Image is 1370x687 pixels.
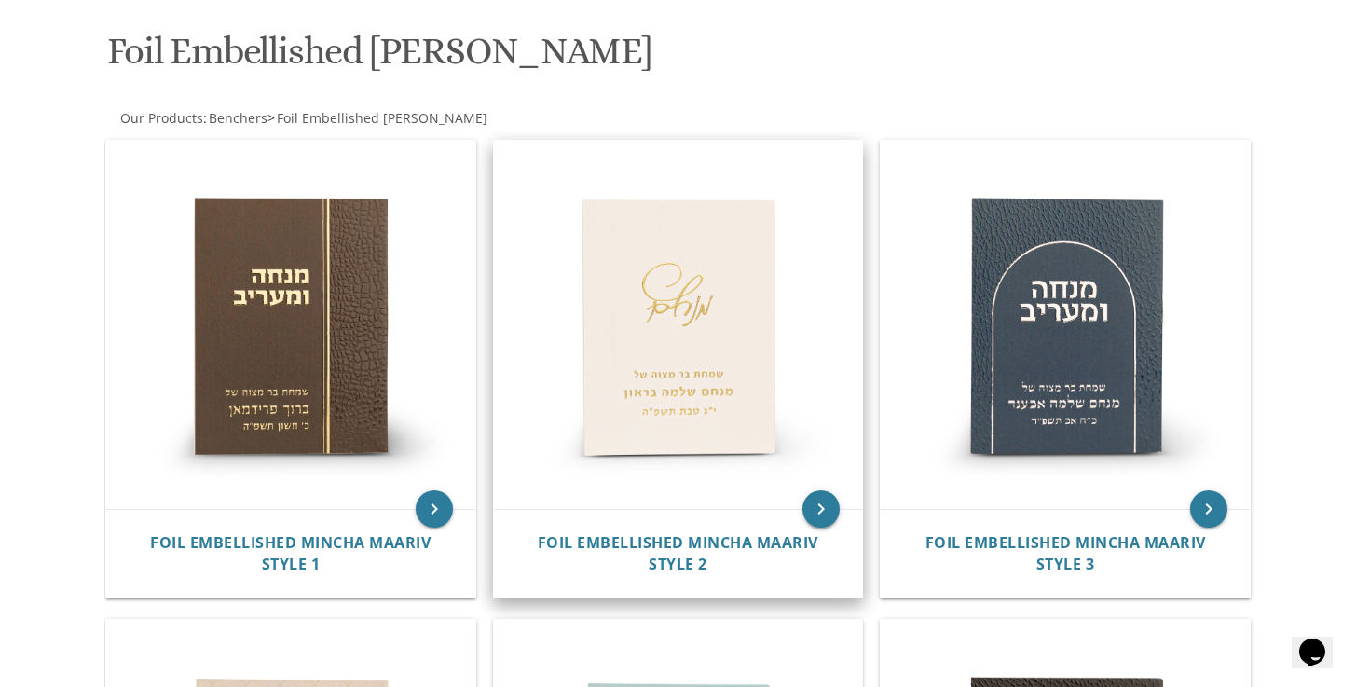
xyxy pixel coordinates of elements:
[1292,612,1351,668] iframe: chat widget
[275,109,487,127] a: Foil Embellished [PERSON_NAME]
[416,490,453,528] a: keyboard_arrow_right
[207,109,267,127] a: Benchers
[881,141,1250,510] img: Foil Embellished Mincha Maariv Style 3
[1190,490,1227,528] a: keyboard_arrow_right
[150,534,431,573] a: Foil Embellished Mincha Maariv Style 1
[150,532,431,574] span: Foil Embellished Mincha Maariv Style 1
[118,109,203,127] a: Our Products
[925,534,1206,573] a: Foil Embellished Mincha Maariv Style 3
[277,109,487,127] span: Foil Embellished [PERSON_NAME]
[209,109,267,127] span: Benchers
[267,109,487,127] span: >
[107,31,868,86] h1: Foil Embellished [PERSON_NAME]
[106,141,475,510] img: Foil Embellished Mincha Maariv Style 1
[494,141,863,510] img: Foil Embellished Mincha Maariv Style 2
[538,534,818,573] a: Foil Embellished Mincha Maariv Style 2
[104,109,686,128] div: :
[538,532,818,574] span: Foil Embellished Mincha Maariv Style 2
[925,532,1206,574] span: Foil Embellished Mincha Maariv Style 3
[802,490,840,528] a: keyboard_arrow_right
